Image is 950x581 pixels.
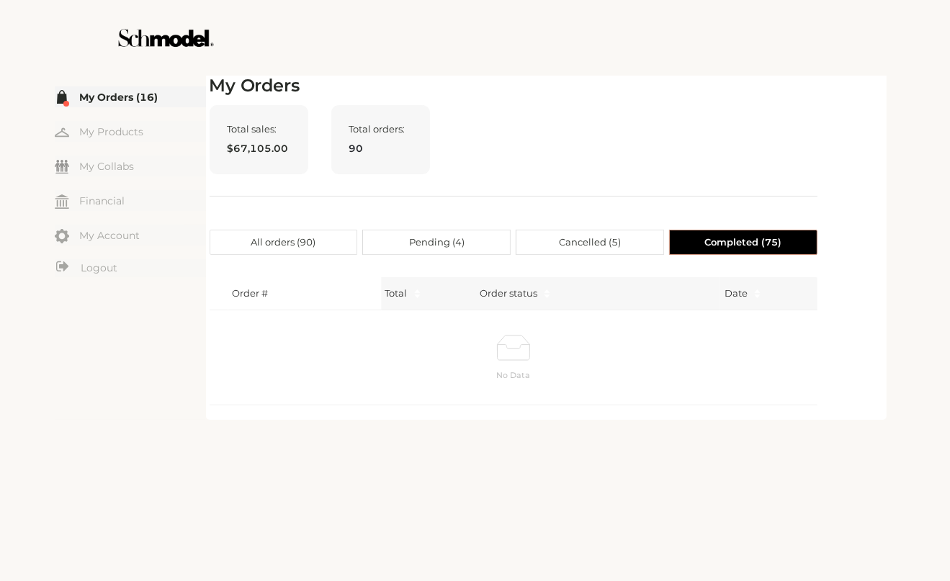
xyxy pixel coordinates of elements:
[55,156,206,176] a: My Collabs
[55,86,206,279] div: Menu
[55,190,206,211] a: Financial
[543,292,551,300] span: caret-down
[725,286,748,300] span: Date
[409,230,465,254] span: Pending ( 4 )
[55,259,206,277] a: Logout
[228,277,382,310] th: Order #
[210,76,817,96] h2: My Orders
[753,287,761,295] span: caret-up
[55,121,206,142] a: My Products
[55,160,69,174] img: my-friends.svg
[413,292,421,300] span: caret-down
[543,287,551,295] span: caret-up
[55,194,69,209] img: my-financial.svg
[55,125,69,140] img: my-hanger.svg
[704,230,781,254] span: Completed ( 75 )
[55,86,206,107] a: My Orders (16)
[55,229,69,243] img: my-account.svg
[228,123,290,135] span: Total sales:
[559,230,621,254] span: Cancelled ( 5 )
[228,140,290,156] span: $67,105.00
[385,286,408,300] span: Total
[480,286,537,300] div: Order status
[753,292,761,300] span: caret-down
[55,225,206,246] a: My Account
[349,140,412,156] span: 90
[55,90,69,104] img: my-order.svg
[413,287,421,295] span: caret-up
[251,230,315,254] span: All orders ( 90 )
[221,369,806,382] p: No Data
[349,123,412,135] span: Total orders:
